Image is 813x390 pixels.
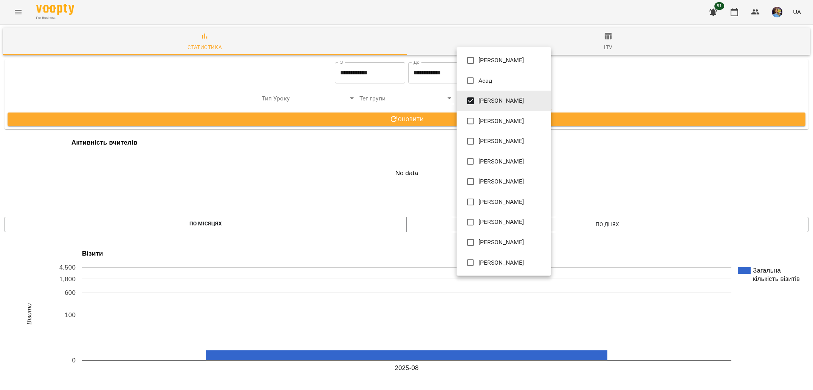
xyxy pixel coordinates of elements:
span: [PERSON_NAME] [479,258,524,267]
span: [PERSON_NAME] [479,217,524,227]
span: [PERSON_NAME] [479,177,524,186]
span: [PERSON_NAME] [479,137,524,146]
span: [PERSON_NAME] [479,56,524,65]
span: [PERSON_NAME] [479,117,524,126]
span: Асад [479,76,492,85]
span: [PERSON_NAME] [479,197,524,207]
span: [PERSON_NAME] [479,157,524,166]
span: [PERSON_NAME] [479,96,524,105]
span: [PERSON_NAME] [479,238,524,247]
